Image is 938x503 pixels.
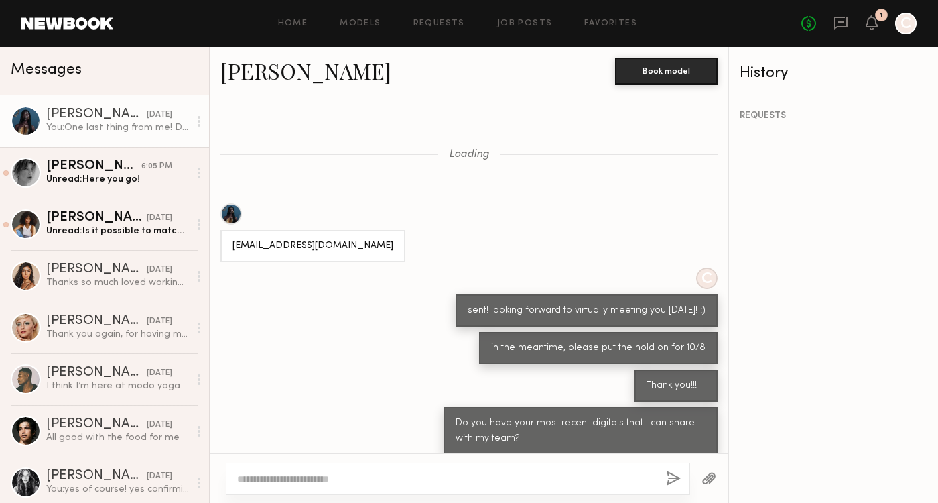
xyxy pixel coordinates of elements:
div: [DATE] [147,470,172,483]
div: Thank you again, for having me - I can not wait to see photos! 😊 [46,328,189,341]
div: [PERSON_NAME] [46,108,147,121]
div: [PERSON_NAME] [46,263,147,276]
div: [DATE] [147,315,172,328]
div: [PERSON_NAME] [46,315,147,328]
div: [PERSON_NAME] [46,469,147,483]
div: 1 [880,12,883,19]
div: Unread: Is it possible to match the last rate of $1000, considering unlimited usage? Thank you fo... [46,225,189,237]
div: [DATE] [147,367,172,380]
div: [EMAIL_ADDRESS][DOMAIN_NAME] [232,239,393,254]
div: You: One last thing from me! Do you have a smiling image? [46,121,189,134]
span: Loading [449,149,489,160]
a: Home [278,19,308,28]
div: [DATE] [147,212,172,225]
div: Thank you!!! [647,378,706,394]
span: Messages [11,62,82,78]
div: sent! looking forward to virtually meeting you [DATE]! :) [468,303,706,319]
button: Book model [615,58,718,85]
div: All good with the food for me [46,431,189,444]
div: History [740,66,927,81]
div: Unread: Here you go! [46,173,189,186]
a: Job Posts [497,19,553,28]
div: [DATE] [147,418,172,431]
a: [PERSON_NAME] [220,56,391,85]
div: 6:05 PM [141,160,172,173]
a: Models [340,19,381,28]
div: [PERSON_NAME] [46,160,141,173]
div: REQUESTS [740,111,927,121]
div: [PERSON_NAME] [46,418,147,431]
div: [DATE] [147,264,172,276]
div: in the meantime, please put the hold on for 10/8 [491,341,706,356]
div: [DATE] [147,109,172,121]
div: [PERSON_NAME] [46,366,147,380]
div: [PERSON_NAME] [46,211,147,225]
a: Requests [413,19,465,28]
a: Book model [615,64,718,76]
div: You: yes of course! yes confirming you're call time is 9am [46,483,189,496]
div: Thanks so much loved working with you all :) [46,276,189,289]
div: Do you have your most recent digitals that I can share with my team? [456,416,706,447]
div: I think I’m here at modo yoga [46,380,189,392]
a: C [895,13,917,34]
a: Favorites [584,19,637,28]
